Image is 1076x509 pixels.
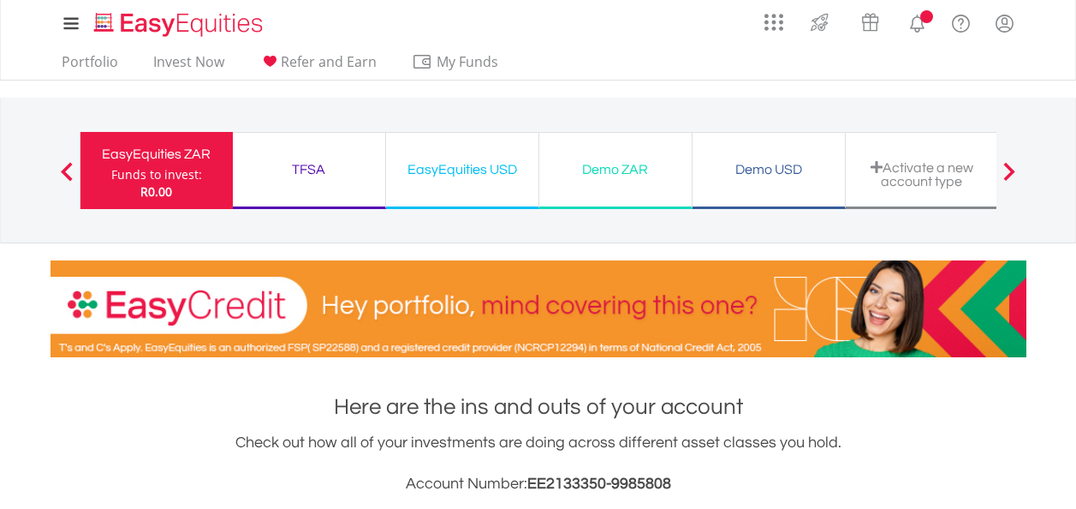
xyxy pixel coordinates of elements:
div: Check out how all of your investments are doing across different asset classes you hold. [51,431,1026,496]
img: EasyCredit Promotion Banner [51,260,1026,357]
h1: Here are the ins and outs of your account [51,392,1026,422]
div: EasyEquities ZAR [91,142,223,166]
div: EasyEquities USD [396,158,528,182]
div: TFSA [243,158,375,182]
a: Refer and Earn [253,53,383,80]
img: grid-menu-icon.svg [764,13,783,32]
div: Funds to invest: [111,166,202,183]
a: FAQ's and Support [939,4,983,39]
img: vouchers-v2.svg [856,9,884,36]
div: Demo USD [703,158,835,182]
img: EasyEquities_Logo.png [91,10,270,39]
a: Portfolio [55,53,125,80]
span: EE2133350-9985808 [527,476,671,492]
span: R0.00 [140,183,172,200]
div: Demo ZAR [550,158,681,182]
a: Home page [87,4,270,39]
span: My Funds [412,51,524,73]
h3: Account Number: [51,472,1026,496]
img: thrive-v2.svg [806,9,834,36]
a: My Profile [983,4,1026,42]
div: Activate a new account type [856,160,988,189]
span: Refer and Earn [281,52,377,71]
a: AppsGrid [753,4,794,32]
a: Notifications [895,4,939,39]
a: Invest Now [146,53,231,80]
a: Vouchers [845,4,895,36]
